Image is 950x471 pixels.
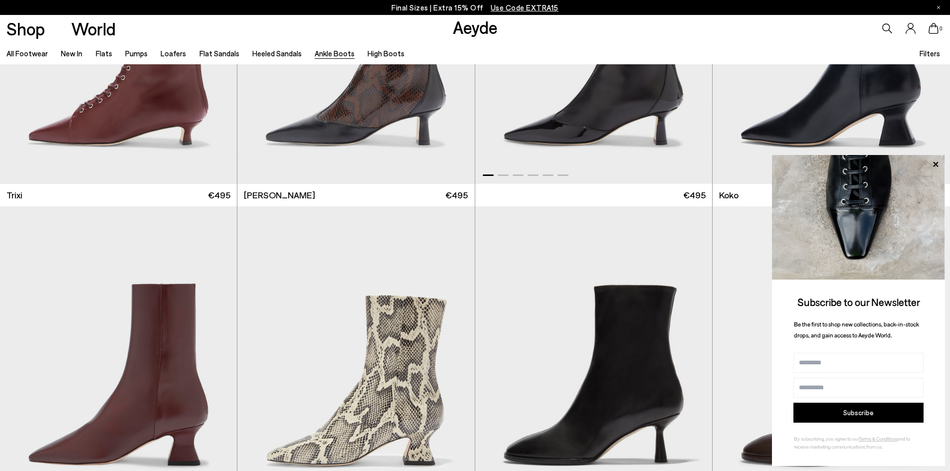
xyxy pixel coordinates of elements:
a: High Boots [368,49,404,58]
a: [PERSON_NAME] €495 [237,184,474,206]
span: €495 [683,189,706,201]
span: Koko [719,189,739,201]
a: Pumps [125,49,148,58]
a: 0 [929,23,939,34]
a: Terms & Conditions [859,436,898,442]
button: Subscribe [793,403,924,423]
a: Aeyde [453,16,498,37]
span: €495 [445,189,468,201]
span: Filters [920,49,940,58]
a: World [71,20,116,37]
span: Be the first to shop new collections, back-in-stock drops, and gain access to Aeyde World. [794,320,919,339]
span: Trixi [6,189,22,201]
span: €495 [208,189,230,201]
img: ca3f721fb6ff708a270709c41d776025.jpg [772,155,945,280]
a: New In [61,49,82,58]
span: 0 [939,26,944,31]
a: All Footwear [6,49,48,58]
a: Ankle Boots [315,49,355,58]
p: Final Sizes | Extra 15% Off [391,1,559,14]
a: Heeled Sandals [252,49,302,58]
a: €495 [475,184,712,206]
span: Navigate to /collections/ss25-final-sizes [491,3,559,12]
span: [PERSON_NAME] [244,189,315,201]
a: Flat Sandals [199,49,239,58]
span: By subscribing, you agree to our [794,436,859,442]
a: Loafers [161,49,186,58]
a: Flats [96,49,112,58]
span: Subscribe to our Newsletter [797,296,920,308]
a: Koko €495 [713,184,950,206]
a: Shop [6,20,45,37]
